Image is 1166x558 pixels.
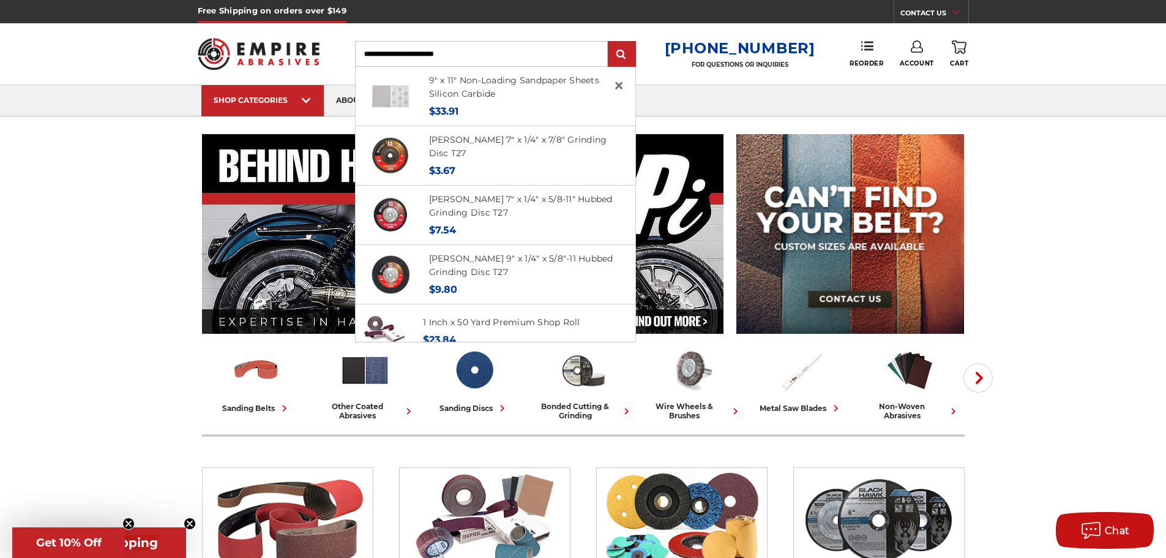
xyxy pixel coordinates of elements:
[429,194,613,219] a: [PERSON_NAME] 7" x 1/4" x 5/8-11" Hubbed Grinding Disc T27
[12,527,125,558] div: Get 10% OffClose teaser
[429,105,458,117] span: $33.91
[370,194,411,236] img: 7" x 1/4" x 5/8"-11 Grinding Disc with Hub
[558,345,608,396] img: Bonded Cutting & Grinding
[884,345,935,396] img: Non-woven Abrasives
[752,345,851,415] a: metal saw blades
[340,345,391,396] img: Other Coated Abrasives
[760,402,842,415] div: metal saw blades
[370,136,411,176] img: 7" x 1/4" x 7/8" Mercer Grinding Wheel
[1056,512,1154,549] button: Chat
[610,42,634,67] input: Submit
[900,59,934,67] span: Account
[861,402,960,420] div: non-woven abrasives
[613,74,624,97] span: ×
[1105,525,1130,537] span: Chat
[370,75,411,117] img: 9 inch x 11 inch Silicon Carbide Sandpaper Sheet
[736,134,964,334] img: promo banner for custom belts.
[202,134,724,334] img: Banner for an interview featuring Horsepower Inc who makes Harley performance upgrades featured o...
[534,345,633,420] a: bonded cutting & grinding
[950,40,968,67] a: Cart
[231,345,282,396] img: Sanding Belts
[643,402,742,420] div: wire wheels & brushes
[370,254,411,295] img: 9" x 1/4" x 5/8"-11 Hubbed Grinding Wheel
[184,518,196,530] button: Close teaser
[449,345,499,396] img: Sanding Discs
[850,59,883,67] span: Reorder
[439,402,509,415] div: sanding discs
[429,134,607,159] a: [PERSON_NAME] 7" x 1/4" x 7/8" Grinding Disc T27
[429,253,613,278] a: [PERSON_NAME] 9" x 1/4" x 5/8"-11 Hubbed Grinding Disc T27
[429,284,457,295] span: $9.80
[198,30,320,78] img: Empire Abrasives
[609,76,629,96] a: Close
[12,527,186,558] div: Get Free ShippingClose teaser
[429,75,599,100] a: 9" x 11" Non-Loading Sandpaper Sheets Silicon Carbide
[900,6,968,23] a: CONTACT US
[667,345,717,396] img: Wire Wheels & Brushes
[534,402,633,420] div: bonded cutting & grinding
[850,40,883,67] a: Reorder
[316,402,415,420] div: other coated abrasives
[861,345,960,420] a: non-woven abrasives
[423,317,580,328] a: 1 Inch x 50 Yard Premium Shop Roll
[122,518,135,530] button: Close teaser
[316,345,415,420] a: other coated abrasives
[665,39,815,57] a: [PHONE_NUMBER]
[214,96,312,105] div: SHOP CATEGORIES
[324,85,387,116] a: about us
[423,334,456,345] span: $23.84
[643,345,742,420] a: wire wheels & brushes
[775,345,826,396] img: Metal Saw Blades
[425,345,524,415] a: sanding discs
[963,363,993,393] button: Next
[665,61,815,69] p: FOR QUESTIONS OR INQUIRIES
[429,224,456,236] span: $7.54
[950,59,968,67] span: Cart
[429,165,455,176] span: $3.67
[364,311,405,353] img: 1 Inch x 50 Yard Premium Shop Roll
[222,402,291,415] div: sanding belts
[207,345,306,415] a: sanding belts
[36,536,102,549] span: Get 10% Off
